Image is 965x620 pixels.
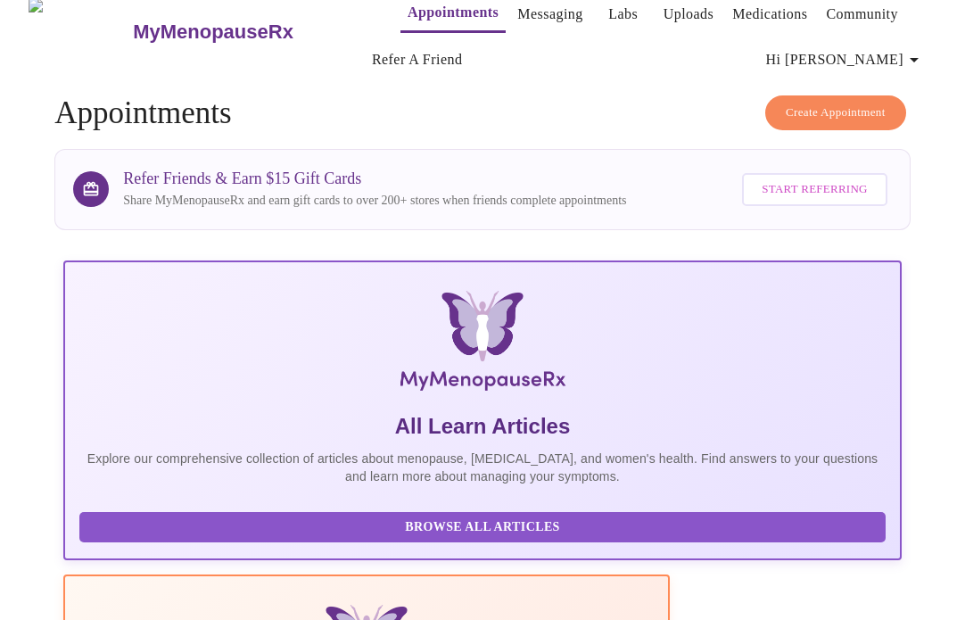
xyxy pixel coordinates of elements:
button: Browse All Articles [79,512,885,543]
a: Labs [608,2,638,27]
a: Browse All Articles [79,518,889,533]
span: Hi [PERSON_NAME] [766,47,925,72]
h3: Refer Friends & Earn $15 Gift Cards [123,169,626,188]
a: Start Referring [738,164,891,215]
h5: All Learn Articles [79,412,885,441]
p: Explore our comprehensive collection of articles about menopause, [MEDICAL_DATA], and women's hea... [79,450,885,485]
span: Browse All Articles [97,517,867,539]
button: Refer a Friend [365,42,470,78]
h3: MyMenopauseRx [133,21,293,44]
a: Community [826,2,898,27]
button: Start Referring [742,173,887,206]
p: Share MyMenopauseRx and earn gift cards to over 200+ stores when friends complete appointments [123,192,626,210]
span: Start Referring [762,179,867,200]
a: MyMenopauseRx [131,1,365,63]
h4: Appointments [54,95,910,131]
span: Create Appointment [786,103,886,123]
a: Messaging [517,2,582,27]
a: Uploads [664,2,714,27]
button: Create Appointment [765,95,906,130]
button: Hi [PERSON_NAME] [759,42,932,78]
a: Refer a Friend [372,47,463,72]
a: Medications [732,2,807,27]
img: MyMenopauseRx Logo [205,291,759,398]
